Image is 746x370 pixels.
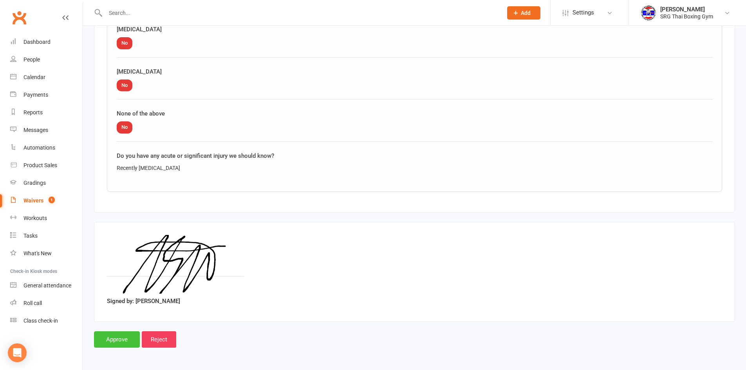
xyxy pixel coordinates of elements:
[10,245,83,262] a: What's New
[142,331,176,348] input: Reject
[117,151,712,161] div: Do you have any acute or significant injury we should know?
[94,331,140,348] input: Approve
[641,5,656,21] img: thumb_image1718682644.png
[117,37,132,49] span: No
[521,10,531,16] span: Add
[23,318,58,324] div: Class check-in
[10,312,83,330] a: Class kiosk mode
[23,144,55,151] div: Automations
[23,162,57,168] div: Product Sales
[23,180,46,186] div: Gradings
[23,56,40,63] div: People
[117,121,132,134] span: No
[23,109,43,116] div: Reports
[117,25,712,34] div: [MEDICAL_DATA]
[10,139,83,157] a: Automations
[573,4,594,22] span: Settings
[8,343,27,362] div: Open Intercom Messenger
[9,8,29,27] a: Clubworx
[660,6,713,13] div: [PERSON_NAME]
[10,277,83,294] a: General attendance kiosk mode
[10,86,83,104] a: Payments
[10,294,83,312] a: Roll call
[117,67,712,76] div: [MEDICAL_DATA]
[23,127,48,133] div: Messages
[103,7,497,18] input: Search...
[23,74,45,80] div: Calendar
[10,209,83,227] a: Workouts
[10,51,83,69] a: People
[507,6,540,20] button: Add
[23,233,38,239] div: Tasks
[117,164,712,172] div: Recently [MEDICAL_DATA]
[49,197,55,203] span: 1
[23,215,47,221] div: Workouts
[10,227,83,245] a: Tasks
[10,104,83,121] a: Reports
[23,92,48,98] div: Payments
[23,282,71,289] div: General attendance
[23,197,43,204] div: Waivers
[107,296,180,306] label: Signed by: [PERSON_NAME]
[23,250,52,256] div: What's New
[10,157,83,174] a: Product Sales
[660,13,713,20] div: SRG Thai Boxing Gym
[23,39,51,45] div: Dashboard
[10,121,83,139] a: Messages
[117,79,132,92] span: No
[117,109,712,118] div: None of the above
[107,235,244,294] img: image1760430451.png
[10,174,83,192] a: Gradings
[23,300,42,306] div: Roll call
[10,69,83,86] a: Calendar
[10,33,83,51] a: Dashboard
[10,192,83,209] a: Waivers 1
